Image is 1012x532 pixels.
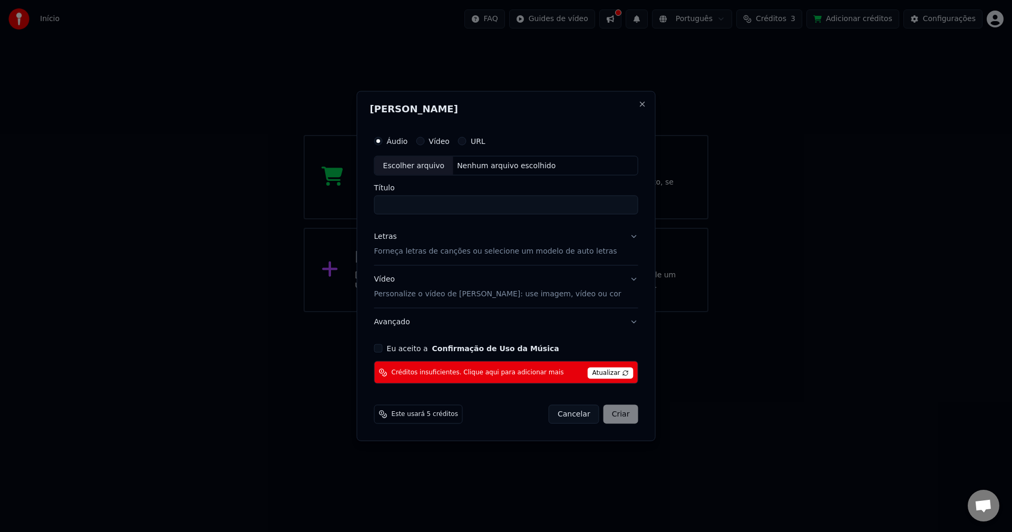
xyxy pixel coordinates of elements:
label: Eu aceito a [387,345,559,352]
span: Créditos insuficientes. Clique aqui para adicionar mais [392,368,564,376]
div: Nenhum arquivo escolhido [453,160,560,171]
span: Este usará 5 créditos [392,410,458,419]
button: Eu aceito a [432,345,559,352]
label: Título [374,184,638,191]
label: Vídeo [429,137,450,144]
label: Áudio [387,137,408,144]
button: Avançado [374,308,638,336]
button: Cancelar [549,405,599,424]
div: Vídeo [374,274,621,299]
button: LetrasForneça letras de canções ou selecione um modelo de auto letras [374,223,638,265]
label: URL [471,137,485,144]
span: Atualizar [588,367,634,379]
button: VídeoPersonalize o vídeo de [PERSON_NAME]: use imagem, vídeo ou cor [374,266,638,308]
h2: [PERSON_NAME] [370,104,643,113]
div: Letras [374,231,397,242]
p: Forneça letras de canções ou selecione um modelo de auto letras [374,246,617,257]
p: Personalize o vídeo de [PERSON_NAME]: use imagem, vídeo ou cor [374,289,621,299]
div: Escolher arquivo [375,156,453,175]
